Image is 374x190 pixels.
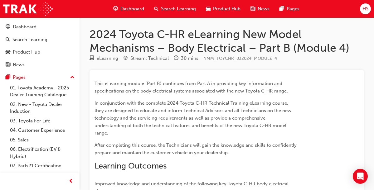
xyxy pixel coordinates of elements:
[6,62,10,68] span: news-icon
[7,135,77,145] a: 05. Sales
[12,36,47,43] div: Search Learning
[353,169,368,184] div: Open Intercom Messenger
[7,126,77,135] a: 04. Customer Experience
[154,5,158,13] span: search-icon
[13,61,25,69] div: News
[123,56,128,61] span: target-icon
[108,2,149,15] a: guage-iconDashboard
[174,55,198,62] div: Duration
[90,27,364,55] h1: 2024 Toyota C-HR eLearning New Model Mechanisms – Body Electrical – Part B (Module 4)
[2,72,77,83] button: Pages
[90,55,118,62] div: Type
[149,2,201,15] a: search-iconSearch Learning
[97,55,118,62] div: eLearning
[2,21,77,33] a: Dashboard
[95,100,293,136] span: In conjunction with the complete 2024 Toyota C-HR Technical Training eLearning course, they are d...
[90,56,94,61] span: learningResourceType_ELEARNING-icon
[6,37,10,43] span: search-icon
[6,24,10,30] span: guage-icon
[6,75,10,80] span: pages-icon
[161,5,196,12] span: Search Learning
[181,55,198,62] div: 30 mins
[174,56,178,61] span: clock-icon
[7,100,77,116] a: 02. New - Toyota Dealer Induction
[201,2,245,15] a: car-iconProduct Hub
[95,81,288,94] span: This eLearning module (Part B) continues from Part A in providing key information and specificati...
[250,5,255,13] span: news-icon
[13,74,26,81] div: Pages
[279,5,284,13] span: pages-icon
[2,34,77,45] a: Search Learning
[7,83,77,100] a: 01. Toyota Academy - 2025 Dealer Training Catalogue
[13,49,40,56] div: Product Hub
[130,55,169,62] div: Stream: Technical
[120,5,144,12] span: Dashboard
[245,2,274,15] a: news-iconNews
[2,20,77,72] button: DashboardSearch LearningProduct HubNews
[258,5,270,12] span: News
[95,161,167,171] span: Learning Outcomes
[203,56,277,61] span: Learning resource code
[123,55,169,62] div: Stream
[6,50,10,55] span: car-icon
[7,116,77,126] a: 03. Toyota For Life
[213,5,240,12] span: Product Hub
[70,74,75,82] span: up-icon
[7,161,77,171] a: 07. Parts21 Certification
[69,178,73,185] span: prev-icon
[206,5,211,13] span: car-icon
[360,3,371,14] button: HS
[113,5,118,13] span: guage-icon
[2,46,77,58] a: Product Hub
[362,5,368,12] span: HS
[7,145,77,161] a: 06. Electrification (EV & Hybrid)
[3,2,53,16] img: Trak
[95,142,298,155] span: After completing this course, the Technicians will gain the knowledge and skills to confidently p...
[13,23,36,31] div: Dashboard
[274,2,304,15] a: pages-iconPages
[2,59,77,71] a: News
[287,5,299,12] span: Pages
[7,171,77,180] a: 08. Service Training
